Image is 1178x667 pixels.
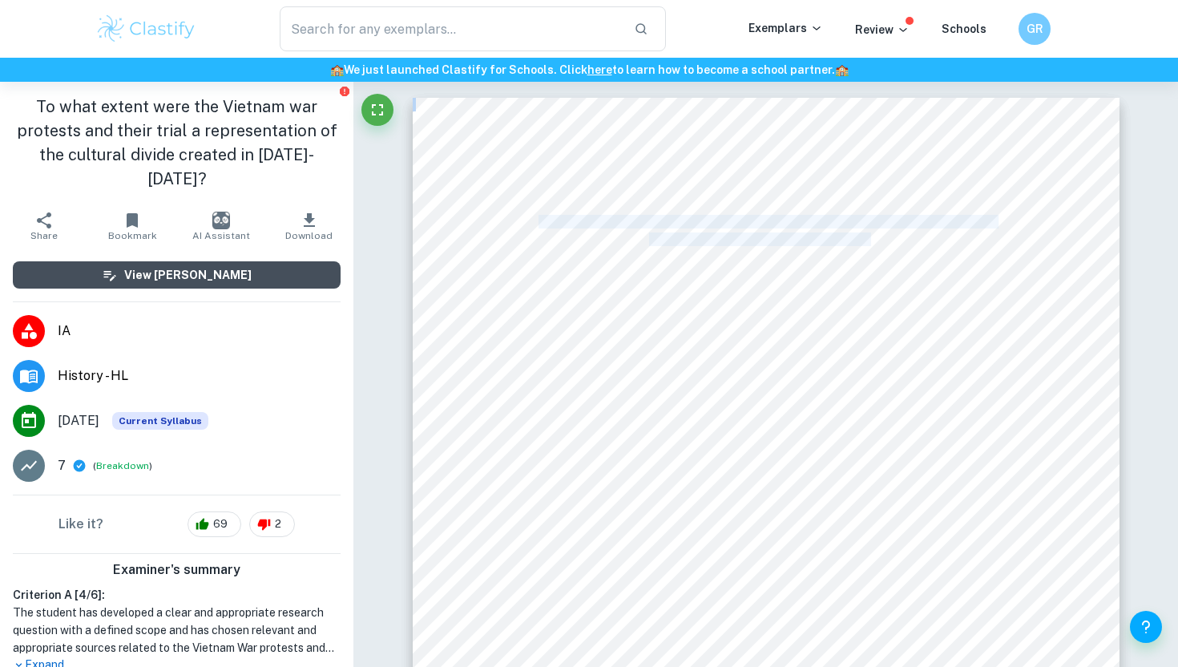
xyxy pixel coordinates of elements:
button: Help and Feedback [1130,611,1162,643]
h1: To what extent were the Vietnam war protests and their trial a representation of the cultural div... [13,95,341,191]
button: AI Assistant [177,204,265,249]
a: Schools [942,22,986,35]
button: Fullscreen [361,94,393,126]
span: To what extent were the Vietnam war protests and their trial a representation of [539,216,995,228]
span: actions [528,596,554,604]
button: Bookmark [88,204,176,249]
span: 69 [204,516,236,532]
span: the [601,596,612,604]
span: AI Assistant [192,230,250,241]
a: here [587,63,612,76]
h6: Like it? [58,515,103,534]
img: AI Assistant [212,212,230,229]
span: ( ) [93,459,152,474]
span: [GEOGRAPHIC_DATA]. [792,596,876,604]
h6: We just launched Clastify for Schools. Click to learn how to become a school partner. [3,61,1175,79]
span: Share [30,230,58,241]
span: National [678,596,708,604]
span: ([PERSON_NAME] [835,596,902,604]
span: [PERSON_NAME] [867,596,932,604]
button: Report issue [338,85,350,97]
span: < [998,596,1003,604]
span: Tribune) [958,596,987,604]
p: 7 [58,456,66,475]
span: History - HL [58,366,341,386]
button: View [PERSON_NAME] [13,261,341,289]
div: 69 [188,511,241,537]
input: Search for any exemplars... [280,6,621,51]
span: [URL][DOMAIN_NAME] > [528,608,619,616]
h1: The student has developed a clear and appropriate research question with a defined scope and has ... [13,604,341,657]
span: Current Syllabus [112,412,208,430]
span: during [566,596,588,604]
span: [DATE] [58,411,99,431]
span: 2 [266,516,290,532]
span: Download [285,230,333,241]
span: the cultural divide created in [DATE]-[DATE]? [649,233,906,246]
span: IA [58,321,341,341]
span: 🏫 [330,63,344,76]
h6: Criterion A [ 4 / 6 ]: [13,586,341,604]
span: / [903,596,906,604]
span: in [773,596,780,604]
span: [GEOGRAPHIC_DATA] [918,596,1001,604]
button: Download [265,204,353,249]
div: This exemplar is based on the current syllabus. Feel free to refer to it for inspiration/ideas wh... [112,412,208,430]
span: Convention [720,596,760,604]
p: Exemplars [748,19,823,37]
h6: GR [1026,20,1044,38]
img: Clastify logo [95,13,197,45]
span: Bookmark [108,230,157,241]
span: Demonstrators gather around the Gen. [PERSON_NAME] monument in [GEOGRAPHIC_DATA] on [DATE], to li... [528,583,1066,591]
span: Democratic [625,596,665,604]
button: Breakdown [96,459,149,473]
div: 2 [249,511,295,537]
button: GR [1019,13,1051,45]
span: 🏫 [835,63,849,76]
h6: View [PERSON_NAME] [124,266,252,284]
p: Review [855,21,910,38]
h6: Examiner's summary [6,560,347,580]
